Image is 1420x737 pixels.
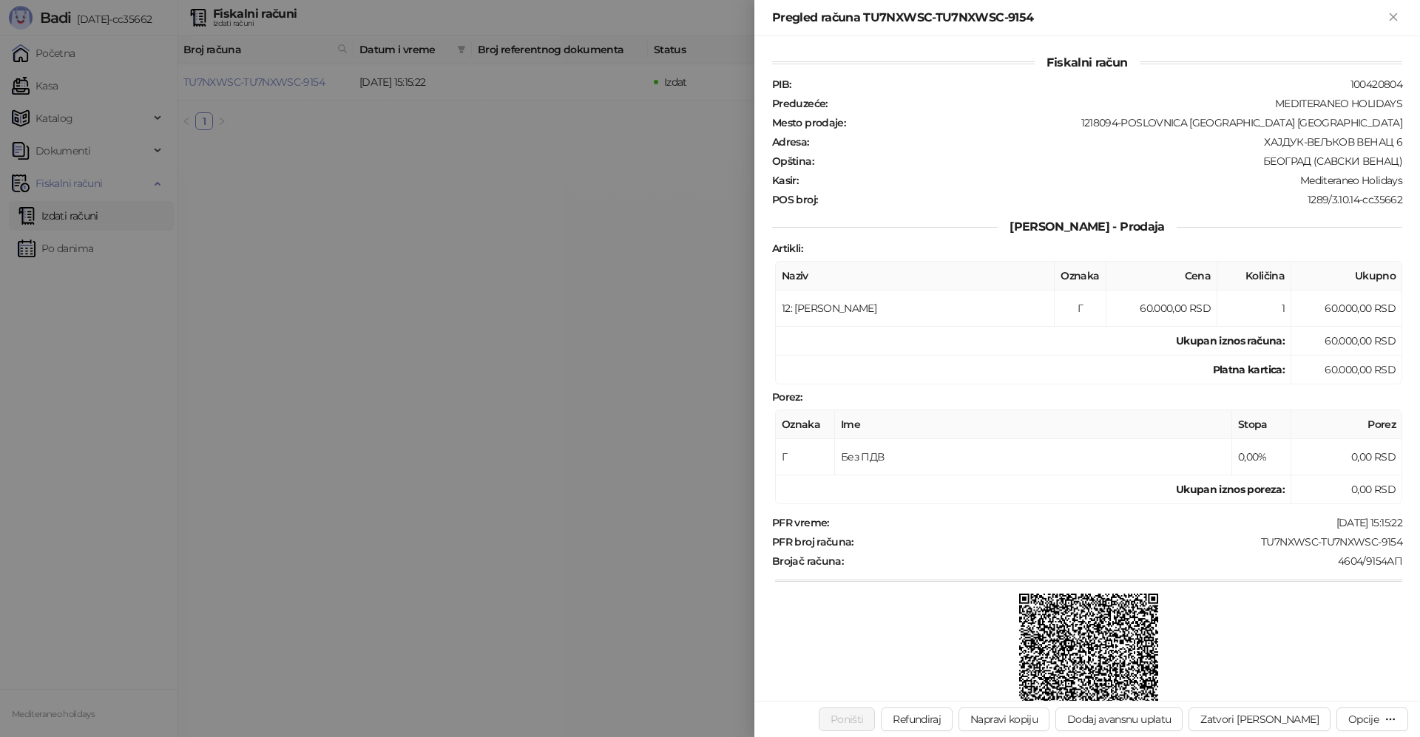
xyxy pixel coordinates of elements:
[815,154,1404,168] div: БЕОГРАД (САВСКИ ВЕНАЦ)
[1055,291,1106,327] td: Г
[819,193,1404,206] div: 1289/3.10.14-cc35662
[1291,291,1402,327] td: 60.000,00 RSD
[998,220,1176,234] span: [PERSON_NAME] - Prodaja
[829,97,1404,110] div: MEDITERANEO HOLIDAYS
[855,535,1404,548] div: TU7NXWSC-TU7NXWSC-9154
[772,78,791,91] strong: PIB :
[958,707,1049,731] button: Napravi kopiju
[772,174,798,187] strong: Kasir :
[772,193,817,206] strong: POS broj :
[772,390,802,404] strong: Porez :
[1106,291,1217,327] td: 60.000,00 RSD
[772,97,828,110] strong: Preduzeće :
[1232,439,1291,475] td: 0,00%
[1035,55,1139,69] span: Fiskalni račun
[772,116,845,129] strong: Mesto prodaje :
[776,262,1055,291] th: Naziv
[1336,707,1408,731] button: Opcije
[835,410,1232,439] th: Ime
[811,135,1404,149] div: ХАЈДУК-ВЕЉКОВ ВЕНАЦ 6
[1348,713,1379,726] div: Opcije
[772,9,1384,27] div: Pregled računa TU7NXWSC-TU7NXWSC-9154
[772,516,829,529] strong: PFR vreme :
[819,707,876,731] button: Poništi
[772,554,843,568] strong: Brojač računa :
[1176,483,1285,496] strong: Ukupan iznos poreza:
[772,535,853,548] strong: PFR broj računa :
[772,242,802,255] strong: Artikli :
[1217,262,1291,291] th: Količina
[1213,363,1285,376] strong: Platna kartica :
[1217,291,1291,327] td: 1
[1176,334,1285,347] strong: Ukupan iznos računa :
[1291,262,1402,291] th: Ukupno
[1291,475,1402,504] td: 0,00 RSD
[792,78,1404,91] div: 100420804
[1189,707,1331,731] button: Zatvori [PERSON_NAME]
[1106,262,1217,291] th: Cena
[881,707,953,731] button: Refundiraj
[799,174,1404,187] div: Mediteraneo Holidays
[845,554,1404,568] div: 4604/9154АП
[1384,9,1402,27] button: Zatvori
[1055,262,1106,291] th: Oznaka
[776,291,1055,327] td: 12: [PERSON_NAME]
[1291,356,1402,384] td: 60.000,00 RSD
[772,154,814,168] strong: Opština :
[776,410,835,439] th: Oznaka
[1019,594,1159,733] img: QR kod
[1291,327,1402,356] td: 60.000,00 RSD
[970,713,1038,726] span: Napravi kopiju
[1291,439,1402,475] td: 0,00 RSD
[776,439,835,475] td: Г
[1232,410,1291,439] th: Stopa
[831,516,1404,529] div: [DATE] 15:15:22
[847,116,1404,129] div: 1218094-POSLOVNICA [GEOGRAPHIC_DATA] [GEOGRAPHIC_DATA]
[1291,410,1402,439] th: Porez
[1055,707,1183,731] button: Dodaj avansnu uplatu
[772,135,809,149] strong: Adresa :
[835,439,1232,475] td: Без ПДВ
